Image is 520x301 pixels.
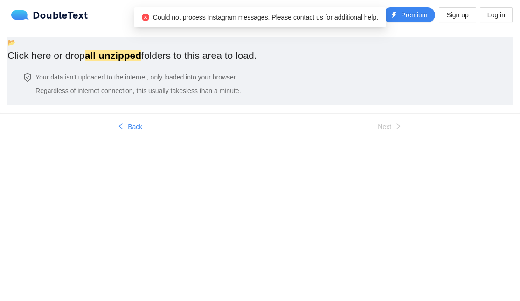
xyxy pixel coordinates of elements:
button: leftBack [0,119,260,134]
button: thunderboltPremium [383,7,435,22]
h4: Your data isn't uploaded to the internet, only loaded into your browser. [35,72,241,82]
span: Back [128,122,142,132]
span: left [118,123,124,130]
div: DoubleText [11,10,88,20]
button: Log in [480,7,513,22]
img: logo [11,10,33,20]
span: Regardless of internet connection, this usually takes less than a minute . [35,87,241,94]
span: Sign up [446,10,468,20]
button: Sign up [439,7,476,22]
span: Log in [487,10,505,20]
span: folder [7,39,15,46]
h2: Click here or drop folders to this area to load. [7,48,257,63]
span: thunderbolt [391,12,397,19]
span: close-circle [142,14,149,21]
span: safety-certificate [23,73,32,82]
strong: all unzipped [85,50,141,61]
a: logoDoubleText [11,10,88,20]
span: Could not process Instagram messages. Please contact us for additional help. [153,14,378,21]
span: Premium [401,10,427,20]
button: Nextright [260,119,520,134]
